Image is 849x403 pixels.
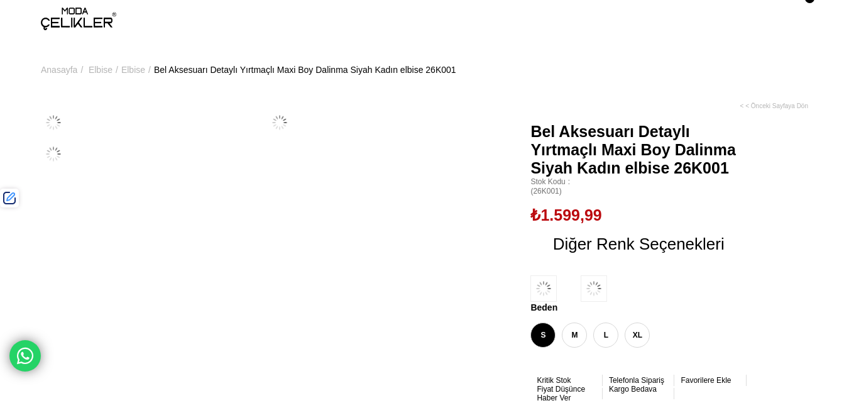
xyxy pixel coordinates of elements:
a: Kargo Bedava [609,385,669,394]
span: XL [625,323,650,348]
img: Bel Aksesuarı Detaylı Yırtmaçlı Maxi Boy Dalinma Kahve Kadın elbise 26K001 [581,275,607,302]
a: Bel Aksesuarı Detaylı Yırtmaçlı Maxi Boy Dalinma Siyah Kadın elbise 26K001 [154,38,456,102]
li: > [41,38,86,102]
span: M [562,323,587,348]
a: Favorilere Ekle [681,376,740,385]
li: > [89,38,121,102]
a: < < Önceki Sayfaya Dön [740,102,808,110]
span: Bel Aksesuarı Detaylı Yırtmaçlı Maxi Boy Dalinma Siyah Kadın elbise 26K001 [530,123,747,177]
a: Elbise [121,38,145,102]
span: Kritik Stok [537,376,571,385]
span: ₺1.599,99 [530,206,601,224]
span: Diğer Renk Seçenekleri [553,234,725,254]
span: Beden [530,302,747,313]
a: Telefonla Sipariş [609,376,669,385]
a: Elbise [89,38,112,102]
img: Bel Aksesuarı Detaylı Yırtmaçlı Maxi Boy Dalinma Siyah Kadın elbise 26K001 [41,141,66,167]
li: > [121,38,154,102]
img: logo [41,8,116,30]
a: Kritik Stok [537,376,596,385]
img: Bel Aksesuarı Detaylı Yırtmaçlı Maxi Boy Dalinma Bordo Kadın elbise 26K001 [530,275,557,302]
span: S [530,323,556,348]
span: Favorilere Ekle [681,376,731,385]
span: (26K001) [530,177,747,196]
img: Bel Aksesuarı Detaylı Yırtmaçlı Maxi Boy Dalinma Siyah Kadın elbise 26K001 [267,110,292,135]
span: L [593,323,618,348]
span: Stok Kodu [530,177,747,187]
a: Anasayfa [41,38,77,102]
span: Kargo Bedava [609,385,657,394]
a: Fiyat Düşünce Haber Ver [537,385,596,402]
span: Telefonla Sipariş [609,376,664,385]
img: Bel Aksesuarı Detaylı Yırtmaçlı Maxi Boy Dalinma Siyah Kadın elbise 26K001 [41,110,66,135]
